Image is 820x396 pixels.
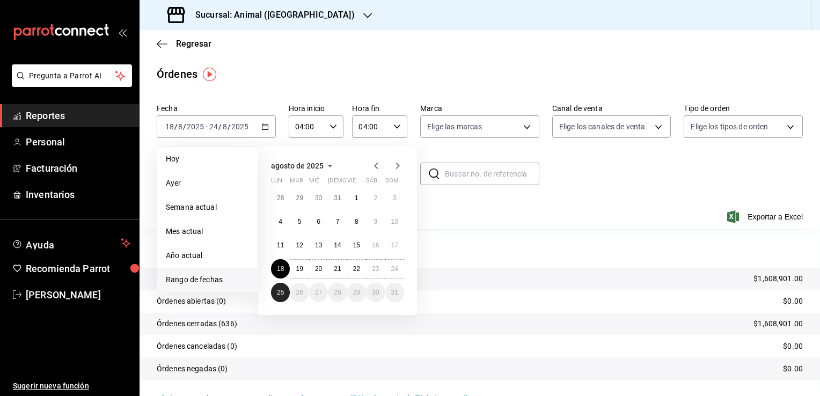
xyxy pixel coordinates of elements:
[218,122,222,131] span: /
[228,122,231,131] span: /
[372,241,379,249] abbr: 16 de agosto de 2025
[157,341,237,352] p: Órdenes canceladas (0)
[355,194,358,202] abbr: 1 de agosto de 2025
[328,259,347,278] button: 21 de agosto de 2025
[315,241,322,249] abbr: 13 de agosto de 2025
[166,178,249,189] span: Ayer
[385,177,399,188] abbr: domingo
[290,177,303,188] abbr: martes
[347,177,356,188] abbr: viernes
[309,212,328,231] button: 6 de agosto de 2025
[203,68,216,81] img: Tooltip marker
[13,380,130,392] span: Sugerir nueva función
[290,188,309,208] button: 29 de julio de 2025
[26,187,130,202] span: Inventarios
[296,194,303,202] abbr: 29 de julio de 2025
[336,218,340,225] abbr: 7 de agosto de 2025
[157,318,237,329] p: Órdenes cerradas (636)
[328,236,347,255] button: 14 de agosto de 2025
[420,105,539,112] label: Marca
[157,363,228,375] p: Órdenes negadas (0)
[271,177,282,188] abbr: lunes
[355,218,358,225] abbr: 8 de agosto de 2025
[277,265,284,273] abbr: 18 de agosto de 2025
[279,218,282,225] abbr: 4 de agosto de 2025
[334,289,341,296] abbr: 28 de agosto de 2025
[271,159,336,172] button: agosto de 2025
[118,28,127,36] button: open_drawer_menu
[296,265,303,273] abbr: 19 de agosto de 2025
[289,105,344,112] label: Hora inicio
[352,105,407,112] label: Hora fin
[8,78,132,89] a: Pregunta a Parrot AI
[290,212,309,231] button: 5 de agosto de 2025
[309,177,319,188] abbr: miércoles
[385,283,404,302] button: 31 de agosto de 2025
[328,283,347,302] button: 28 de agosto de 2025
[385,212,404,231] button: 10 de agosto de 2025
[209,122,218,131] input: --
[445,163,539,185] input: Buscar no. de referencia
[290,283,309,302] button: 26 de agosto de 2025
[309,188,328,208] button: 30 de julio de 2025
[157,66,197,82] div: Órdenes
[315,265,322,273] abbr: 20 de agosto de 2025
[166,226,249,237] span: Mes actual
[157,296,226,307] p: Órdenes abiertas (0)
[174,122,178,131] span: /
[366,236,385,255] button: 16 de agosto de 2025
[559,121,645,132] span: Elige los canales de venta
[157,39,211,49] button: Regresar
[372,265,379,273] abbr: 23 de agosto de 2025
[26,288,130,302] span: [PERSON_NAME]
[391,289,398,296] abbr: 31 de agosto de 2025
[372,289,379,296] abbr: 30 de agosto de 2025
[753,273,803,284] p: $1,608,901.00
[271,259,290,278] button: 18 de agosto de 2025
[166,153,249,165] span: Hoy
[783,341,803,352] p: $0.00
[347,236,366,255] button: 15 de agosto de 2025
[552,105,671,112] label: Canal de venta
[26,261,130,276] span: Recomienda Parrot
[353,265,360,273] abbr: 22 de agosto de 2025
[277,194,284,202] abbr: 28 de julio de 2025
[290,236,309,255] button: 12 de agosto de 2025
[26,237,116,250] span: Ayuda
[165,122,174,131] input: --
[391,265,398,273] abbr: 24 de agosto de 2025
[26,135,130,149] span: Personal
[26,108,130,123] span: Reportes
[277,289,284,296] abbr: 25 de agosto de 2025
[328,188,347,208] button: 31 de julio de 2025
[684,105,803,112] label: Tipo de orden
[783,296,803,307] p: $0.00
[186,122,204,131] input: ----
[271,283,290,302] button: 25 de agosto de 2025
[347,259,366,278] button: 22 de agosto de 2025
[315,289,322,296] abbr: 27 de agosto de 2025
[166,250,249,261] span: Año actual
[366,177,377,188] abbr: sábado
[427,121,482,132] span: Elige las marcas
[385,259,404,278] button: 24 de agosto de 2025
[374,218,377,225] abbr: 9 de agosto de 2025
[783,363,803,375] p: $0.00
[271,236,290,255] button: 11 de agosto de 2025
[366,259,385,278] button: 23 de agosto de 2025
[178,122,183,131] input: --
[353,241,360,249] abbr: 15 de agosto de 2025
[231,122,249,131] input: ----
[729,210,803,223] button: Exportar a Excel
[296,289,303,296] abbr: 26 de agosto de 2025
[385,188,404,208] button: 3 de agosto de 2025
[328,177,391,188] abbr: jueves
[347,188,366,208] button: 1 de agosto de 2025
[391,241,398,249] abbr: 17 de agosto de 2025
[317,218,320,225] abbr: 6 de agosto de 2025
[26,161,130,175] span: Facturación
[374,194,377,202] abbr: 2 de agosto de 2025
[393,194,397,202] abbr: 3 de agosto de 2025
